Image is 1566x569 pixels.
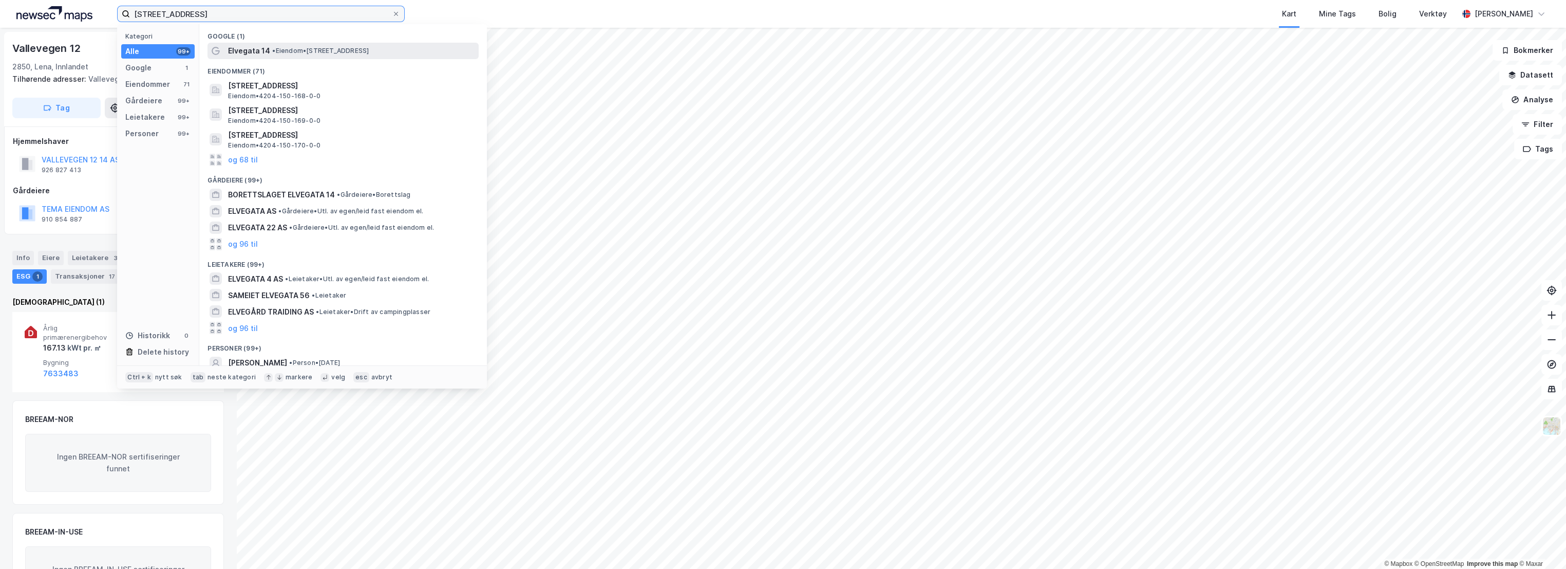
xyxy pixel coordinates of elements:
button: og 96 til [228,238,258,250]
span: Leietaker [312,291,346,300]
div: Alle [125,45,139,58]
div: Kart [1282,8,1296,20]
span: Tilhørende adresser: [12,75,88,83]
div: BREEAM-NOR [25,413,73,426]
iframe: Chat Widget [1515,520,1566,569]
span: Gårdeiere • Utl. av egen/leid fast eiendom el. [278,207,423,215]
div: tab [191,372,206,382]
div: 926 827 413 [42,166,81,174]
div: 99+ [176,113,191,121]
a: Improve this map [1467,560,1518,567]
span: • [285,275,288,283]
span: [STREET_ADDRESS] [228,129,475,141]
div: 1 [182,64,191,72]
div: markere [286,373,312,381]
span: Eiendom • 4204-150-170-0-0 [228,141,320,150]
button: og 96 til [228,322,258,334]
div: Hjemmelshaver [13,135,223,148]
div: Gårdeiere [125,95,162,107]
div: 167.13 [43,342,101,354]
button: Analyse [1502,89,1562,110]
div: Info [12,251,34,265]
div: BREEAM-IN-USE [25,526,83,538]
div: esc [353,372,369,382]
span: [PERSON_NAME] [228,357,287,369]
div: Vallevegen 12 [12,40,82,57]
div: Mine Tags [1319,8,1356,20]
div: 1 [32,271,43,282]
span: BORETTSLAGET ELVEGATA 14 [228,189,335,201]
div: 17 [107,271,117,282]
div: [DEMOGRAPHIC_DATA] (1) [12,296,224,308]
span: Gårdeiere • Borettslag [337,191,410,199]
div: Eiere [38,251,64,265]
span: • [316,308,319,316]
div: Verktøy [1419,8,1447,20]
span: Eiendom • 4204-150-169-0-0 [228,117,320,125]
div: 99+ [176,97,191,105]
div: 71 [182,80,191,88]
span: Leietaker • Utl. av egen/leid fast eiendom el. [285,275,429,283]
button: Datasett [1499,65,1562,85]
div: Kontrollprogram for chat [1515,520,1566,569]
span: • [289,224,292,231]
div: velg [331,373,345,381]
div: Gårdeiere (99+) [199,168,487,187]
span: SAMEIET ELVEGATA 56 [228,289,310,302]
span: Eiendom • 4204-150-168-0-0 [228,92,320,100]
span: • [278,207,281,215]
span: ELVEGATA 22 AS [228,222,287,234]
div: Leietakere [68,251,125,265]
div: Ingen BREEAM-NOR sertifiseringer funnet [25,434,211,492]
div: Bolig [1379,8,1397,20]
div: Google [125,62,152,74]
div: avbryt [371,373,392,381]
span: Leietaker • Drift av campingplasser [316,308,430,316]
img: Z [1542,416,1561,436]
button: Tags [1514,139,1562,159]
button: 7633483 [43,368,79,380]
div: 910 854 887 [42,215,82,224]
div: 0 [182,332,191,340]
span: Eiendom • [STREET_ADDRESS] [272,47,369,55]
button: Tag [12,98,101,118]
div: Transaksjoner [51,269,121,284]
input: Søk på adresse, matrikkel, gårdeiere, leietakere eller personer [130,6,392,22]
div: Eiendommer [125,78,170,90]
span: Bygning [43,358,118,367]
div: Delete history [138,346,189,358]
a: Mapbox [1384,560,1412,567]
div: Gårdeiere [13,185,223,197]
div: neste kategori [207,373,256,381]
div: Personer [125,127,159,140]
div: nytt søk [155,373,182,381]
div: Historikk [125,329,170,342]
span: • [337,191,340,198]
div: 99+ [176,47,191,56]
div: 3 [110,253,121,263]
span: • [289,359,292,366]
span: Elvegata 14 [228,45,270,57]
div: Vallevegen 14 [12,73,216,85]
a: OpenStreetMap [1414,560,1464,567]
span: Person • [DATE] [289,359,340,367]
span: [STREET_ADDRESS] [228,80,475,92]
div: Leietakere (99+) [199,252,487,271]
div: Ctrl + k [125,372,153,382]
div: 2850, Lena, Innlandet [12,61,88,73]
span: ELVEGÅRD TRAIDING AS [228,306,314,318]
button: Bokmerker [1493,40,1562,61]
div: ESG [12,269,47,284]
span: Årlig primærenergibehov [43,324,118,342]
button: og 68 til [228,154,258,166]
span: Gårdeiere • Utl. av egen/leid fast eiendom el. [289,224,434,232]
img: logo.a4113a55bc3d86da70a041830d287a7e.svg [16,6,92,22]
div: Personer (99+) [199,336,487,355]
button: Filter [1513,114,1562,135]
span: [STREET_ADDRESS] [228,104,475,117]
div: Google (1) [199,24,487,43]
div: Kategori [125,32,195,40]
div: 99+ [176,130,191,138]
span: • [312,291,315,299]
div: kWt pr. ㎡ [66,342,101,354]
